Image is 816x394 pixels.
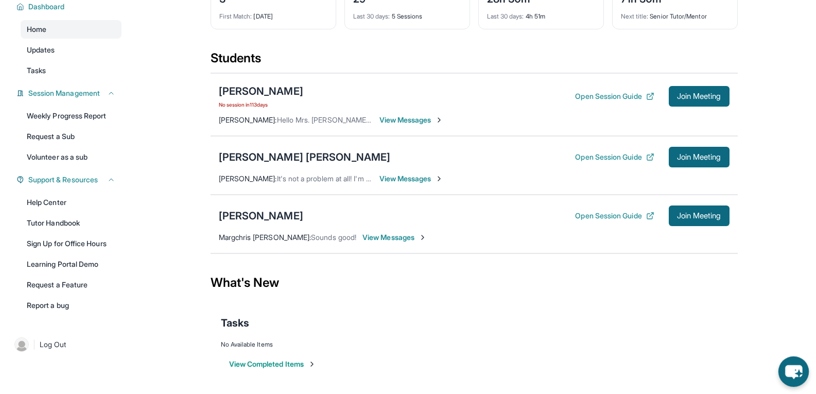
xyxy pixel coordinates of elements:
[487,6,595,21] div: 4h 51m
[33,338,36,351] span: |
[27,45,55,55] span: Updates
[21,193,121,212] a: Help Center
[669,86,730,107] button: Join Meeting
[219,100,303,109] span: No session in 113 days
[28,88,100,98] span: Session Management
[10,333,121,356] a: |Log Out
[211,260,738,305] div: What's New
[21,20,121,39] a: Home
[277,174,621,183] span: It's not a problem at all! I'm not offended by it or anything. Everyone has off days, and he's a ...
[221,340,727,349] div: No Available Items
[21,276,121,294] a: Request a Feature
[14,337,29,352] img: user-img
[21,107,121,125] a: Weekly Progress Report
[21,61,121,80] a: Tasks
[677,154,721,160] span: Join Meeting
[669,147,730,167] button: Join Meeting
[435,116,443,124] img: Chevron-Right
[353,12,390,20] span: Last 30 days :
[487,12,524,20] span: Last 30 days :
[21,41,121,59] a: Updates
[24,175,115,185] button: Support & Resources
[21,296,121,315] a: Report a bug
[621,6,729,21] div: Senior Tutor/Mentor
[277,115,743,124] span: Hello Mrs. [PERSON_NAME]! I hope im not bothering but I was wondering if you wanted to continue w...
[27,65,46,76] span: Tasks
[229,359,316,369] button: View Completed Items
[21,234,121,253] a: Sign Up for Office Hours
[677,213,721,219] span: Join Meeting
[40,339,66,350] span: Log Out
[219,174,277,183] span: [PERSON_NAME] :
[362,232,427,243] span: View Messages
[24,88,115,98] button: Session Management
[24,2,115,12] button: Dashboard
[379,174,444,184] span: View Messages
[221,316,249,330] span: Tasks
[219,233,311,242] span: Margchris [PERSON_NAME] :
[27,24,46,35] span: Home
[219,209,303,223] div: [PERSON_NAME]
[211,50,738,73] div: Students
[219,6,327,21] div: [DATE]
[219,150,391,164] div: [PERSON_NAME] [PERSON_NAME]
[219,115,277,124] span: [PERSON_NAME] :
[311,233,356,242] span: Sounds good!
[21,148,121,166] a: Volunteer as a sub
[575,152,654,162] button: Open Session Guide
[575,91,654,101] button: Open Session Guide
[669,205,730,226] button: Join Meeting
[28,175,98,185] span: Support & Resources
[353,6,461,21] div: 5 Sessions
[219,12,252,20] span: First Match :
[21,214,121,232] a: Tutor Handbook
[621,12,649,20] span: Next title :
[21,255,121,273] a: Learning Portal Demo
[677,93,721,99] span: Join Meeting
[778,356,809,387] button: chat-button
[28,2,65,12] span: Dashboard
[21,127,121,146] a: Request a Sub
[379,115,444,125] span: View Messages
[435,175,443,183] img: Chevron-Right
[575,211,654,221] button: Open Session Guide
[419,233,427,242] img: Chevron-Right
[219,84,303,98] div: [PERSON_NAME]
